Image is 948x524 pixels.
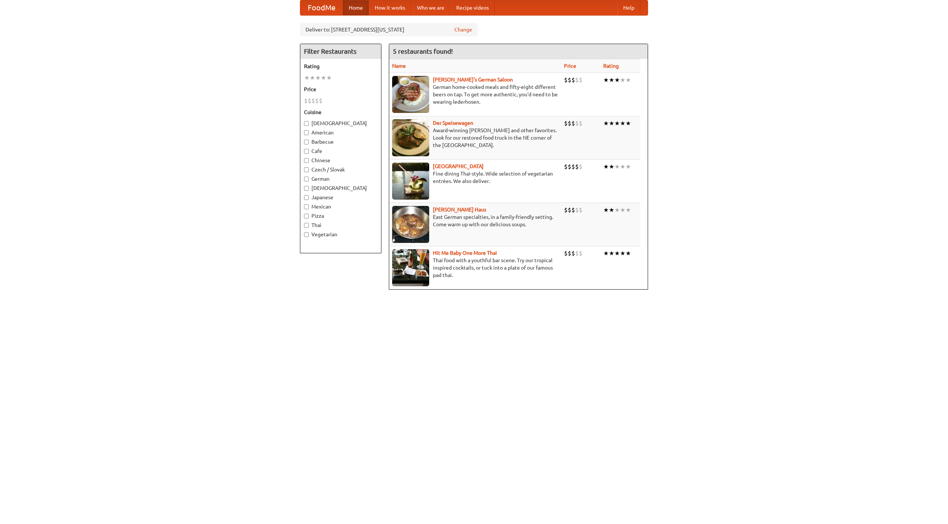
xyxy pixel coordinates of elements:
label: Thai [304,221,377,229]
label: Japanese [304,194,377,201]
input: American [304,130,309,135]
h4: Filter Restaurants [300,44,381,59]
h5: Price [304,86,377,93]
li: $ [579,206,583,214]
input: Vegetarian [304,232,309,237]
li: ★ [620,163,625,171]
h5: Cuisine [304,109,377,116]
input: Barbecue [304,140,309,144]
li: ★ [609,119,614,127]
li: ★ [310,74,315,82]
h5: Rating [304,63,377,70]
img: speisewagen.jpg [392,119,429,156]
p: German home-cooked meals and fifty-eight different beers on tap. To get more authentic, you'd nee... [392,83,558,106]
input: Japanese [304,195,309,200]
li: $ [571,206,575,214]
a: Name [392,63,406,69]
li: $ [564,76,568,84]
label: Barbecue [304,138,377,146]
li: $ [564,206,568,214]
li: ★ [620,119,625,127]
li: $ [564,119,568,127]
li: $ [575,163,579,171]
a: [GEOGRAPHIC_DATA] [433,163,484,169]
label: American [304,129,377,136]
li: $ [568,119,571,127]
label: Vegetarian [304,231,377,238]
label: Czech / Slovak [304,166,377,173]
li: $ [575,119,579,127]
li: $ [571,76,575,84]
a: [PERSON_NAME] Haus [433,207,486,213]
input: Cafe [304,149,309,154]
a: Der Speisewagen [433,120,473,126]
img: babythai.jpg [392,249,429,286]
li: ★ [614,249,620,257]
ng-pluralize: 5 restaurants found! [393,48,453,55]
input: Czech / Slovak [304,167,309,172]
li: $ [579,163,583,171]
li: $ [568,76,571,84]
label: [DEMOGRAPHIC_DATA] [304,184,377,192]
input: Chinese [304,158,309,163]
li: $ [308,97,311,105]
li: $ [315,97,319,105]
a: [PERSON_NAME]'s German Saloon [433,77,513,83]
li: ★ [304,74,310,82]
b: Hit Me Baby One More Thai [433,250,497,256]
li: $ [575,206,579,214]
li: ★ [625,76,631,84]
a: Recipe videos [450,0,495,15]
input: Mexican [304,204,309,209]
a: Change [454,26,472,33]
div: Deliver to: [STREET_ADDRESS][US_STATE] [300,23,478,36]
li: $ [304,97,308,105]
li: $ [568,163,571,171]
li: $ [564,163,568,171]
li: ★ [603,206,609,214]
label: Cafe [304,147,377,155]
li: ★ [625,206,631,214]
li: $ [575,76,579,84]
li: ★ [625,249,631,257]
a: Help [617,0,640,15]
label: Chinese [304,157,377,164]
li: ★ [603,163,609,171]
a: How it works [369,0,411,15]
input: Pizza [304,214,309,218]
li: $ [579,119,583,127]
p: East German specialties, in a family-friendly setting. Come warm up with our delicious soups. [392,213,558,228]
li: ★ [625,163,631,171]
p: Award-winning [PERSON_NAME] and other favorites. Look for our restored food truck in the NE corne... [392,127,558,149]
li: $ [319,97,323,105]
li: ★ [620,249,625,257]
img: esthers.jpg [392,76,429,113]
input: [DEMOGRAPHIC_DATA] [304,121,309,126]
input: German [304,177,309,181]
li: ★ [326,74,332,82]
li: $ [575,249,579,257]
li: ★ [625,119,631,127]
li: ★ [315,74,321,82]
li: ★ [609,249,614,257]
li: ★ [603,119,609,127]
li: ★ [620,206,625,214]
a: Rating [603,63,619,69]
li: $ [568,249,571,257]
a: Price [564,63,576,69]
li: ★ [609,206,614,214]
li: $ [311,97,315,105]
img: kohlhaus.jpg [392,206,429,243]
li: $ [568,206,571,214]
a: Who we are [411,0,450,15]
li: ★ [614,163,620,171]
a: Home [343,0,369,15]
li: $ [564,249,568,257]
p: Thai food with a youthful bar scene. Try our tropical inspired cocktails, or tuck into a plate of... [392,257,558,279]
img: satay.jpg [392,163,429,200]
li: $ [571,163,575,171]
label: German [304,175,377,183]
